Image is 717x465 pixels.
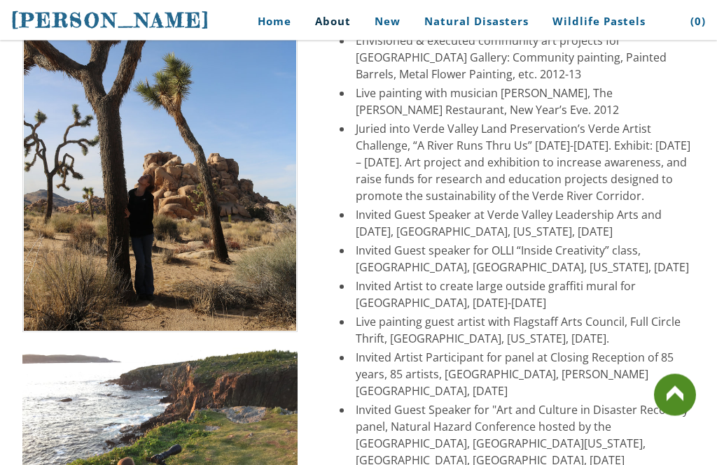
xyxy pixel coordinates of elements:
a: Wildlife Pastels [542,6,656,37]
li: Envisioned & executed community art projects for [GEOGRAPHIC_DATA] Gallery: Community painting, P... [352,33,695,83]
li: Invited Artist to create large outside graffiti mural for [GEOGRAPHIC_DATA], [DATE]-[DATE] [352,278,695,312]
span: 0 [695,14,702,28]
span: [PERSON_NAME] [11,8,210,32]
a: New [364,6,411,37]
a: [PERSON_NAME] [11,7,210,34]
li: Invited Guest Speaker at Verde Valley Leadership Arts and [DATE], [GEOGRAPHIC_DATA], [US_STATE], ... [352,207,695,241]
a: Home [237,6,302,37]
li: Live painting with musician [PERSON_NAME], The [PERSON_NAME] Restaurant, New Year’s Eve. 2012 [352,85,695,119]
a: Natural Disasters [414,6,539,37]
li: Invited Artist Participant for panel at Closing Reception of 85 years, 85 artists, [GEOGRAPHIC_DA... [352,350,695,400]
li: Live painting guest artist with Flagstaff Arts Council, Full Circle Thrift, [GEOGRAPHIC_DATA], [U... [352,314,695,348]
li: Invited Guest speaker for OLLI “Inside Creativity” class, [GEOGRAPHIC_DATA], [GEOGRAPHIC_DATA], [... [352,243,695,276]
a: About [305,6,361,37]
a: (0) [680,6,706,37]
li: Juried into Verde Valley Land Preservation’s Verde Artist Challenge, “A River Runs Thru Us” [DATE... [352,121,695,205]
